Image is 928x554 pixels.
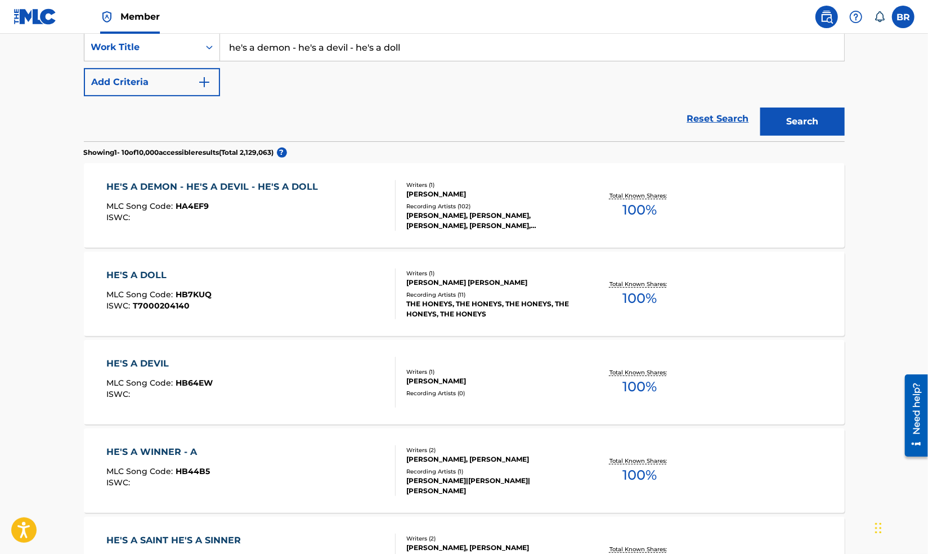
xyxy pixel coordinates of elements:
[845,6,867,28] div: Help
[406,189,576,199] div: [PERSON_NAME]
[133,301,190,311] span: T7000204140
[406,476,576,496] div: [PERSON_NAME]|[PERSON_NAME]|[PERSON_NAME]
[100,10,114,24] img: Top Rightsholder
[106,445,210,459] div: HE'S A WINNER - A
[406,389,576,397] div: Recording Artists ( 0 )
[84,340,845,425] a: HE'S A DEVILMLC Song Code:HB64EWISWC:Writers (1)[PERSON_NAME]Recording Artists (0)Total Known Sha...
[406,291,576,299] div: Recording Artists ( 11 )
[84,163,845,248] a: HE'S A DEMON - HE'S A DEVIL - HE'S A DOLLMLC Song Code:HA4EF9ISWC:Writers (1)[PERSON_NAME]Recordi...
[815,6,838,28] a: Public Search
[198,75,211,89] img: 9d2ae6d4665cec9f34b9.svg
[622,377,657,397] span: 100 %
[176,466,210,476] span: HB44B5
[406,299,576,319] div: THE HONEYS, THE HONEYS, THE HONEYS, THE HONEYS, THE HONEYS
[176,289,212,300] span: HB7KUQ
[406,202,576,211] div: Recording Artists ( 102 )
[176,201,209,211] span: HA4EF9
[106,477,133,488] span: ISWC :
[277,148,287,158] span: ?
[176,378,213,388] span: HB64EW
[106,534,246,547] div: HE'S A SAINT HE'S A SINNER
[106,201,176,211] span: MLC Song Code :
[406,376,576,386] div: [PERSON_NAME]
[820,10,833,24] img: search
[106,301,133,311] span: ISWC :
[84,148,274,158] p: Showing 1 - 10 of 10,000 accessible results (Total 2,129,063 )
[406,368,576,376] div: Writers ( 1 )
[622,200,657,220] span: 100 %
[760,108,845,136] button: Search
[406,446,576,454] div: Writers ( 2 )
[106,212,133,222] span: ISWC :
[84,428,845,513] a: HE'S A WINNER - AMLC Song Code:HB44B5ISWC:Writers (2)[PERSON_NAME], [PERSON_NAME]Recording Artist...
[406,269,576,278] div: Writers ( 1 )
[406,181,576,189] div: Writers ( 1 )
[609,280,670,288] p: Total Known Shares:
[106,378,176,388] span: MLC Song Code :
[609,545,670,553] p: Total Known Shares:
[14,8,57,25] img: MLC Logo
[120,10,160,23] span: Member
[406,278,576,288] div: [PERSON_NAME] [PERSON_NAME]
[892,6,914,28] div: User Menu
[609,368,670,377] p: Total Known Shares:
[406,543,576,553] div: [PERSON_NAME], [PERSON_NAME]
[622,465,657,485] span: 100 %
[406,211,576,231] div: [PERSON_NAME], [PERSON_NAME], [PERSON_NAME], [PERSON_NAME], [PERSON_NAME]
[106,357,213,370] div: HE'S A DEVIL
[106,389,133,399] span: ISWC :
[84,33,845,141] form: Search Form
[896,370,928,461] iframe: Resource Center
[84,252,845,336] a: HE'S A DOLLMLC Song Code:HB7KUQISWC:T7000204140Writers (1)[PERSON_NAME] [PERSON_NAME]Recording Ar...
[874,11,885,23] div: Notifications
[106,269,212,282] div: HE'S A DOLL
[622,288,657,309] span: 100 %
[406,454,576,464] div: [PERSON_NAME], [PERSON_NAME]
[106,289,176,300] span: MLC Song Code :
[682,106,755,131] a: Reset Search
[609,457,670,465] p: Total Known Shares:
[106,466,176,476] span: MLC Song Code :
[609,191,670,200] p: Total Known Shares:
[872,500,928,554] iframe: Chat Widget
[849,10,863,24] img: help
[106,180,324,194] div: HE'S A DEMON - HE'S A DEVIL - HE'S A DOLL
[875,511,882,545] div: Drag
[91,41,192,54] div: Work Title
[406,534,576,543] div: Writers ( 2 )
[406,467,576,476] div: Recording Artists ( 1 )
[84,68,220,96] button: Add Criteria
